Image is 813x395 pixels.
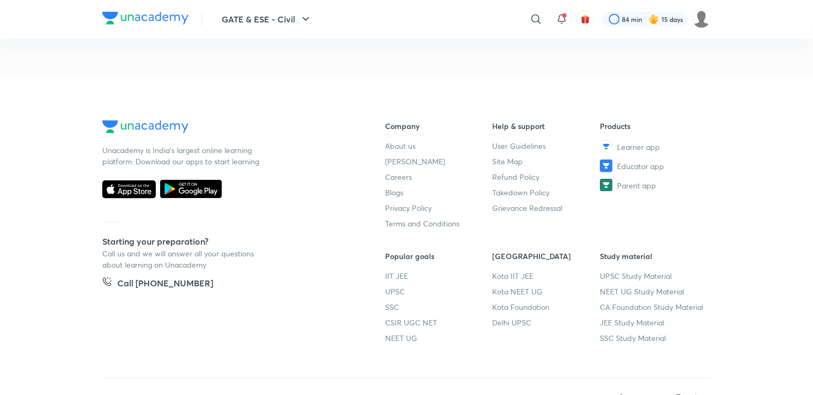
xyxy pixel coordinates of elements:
a: JEE Study Material [600,317,707,328]
a: Grievance Redressal [493,202,600,214]
a: Refund Policy [493,171,600,183]
a: Delhi UPSC [493,317,600,328]
a: NEET UG Study Material [600,286,707,297]
img: avatar [581,14,590,24]
h6: Company [385,120,493,132]
span: Educator app [617,161,664,172]
img: Learner app [600,140,613,153]
a: CSIR UGC NET [385,317,493,328]
a: Blogs [385,187,493,198]
a: SSC Study Material [600,332,707,344]
img: Educator app [600,159,613,172]
button: GATE & ESE - Civil [215,9,319,30]
a: About us [385,140,493,151]
a: Call [PHONE_NUMBER] [102,277,213,292]
h5: Call [PHONE_NUMBER] [117,277,213,292]
h6: [GEOGRAPHIC_DATA] [493,250,600,262]
a: UPSC [385,286,493,297]
h5: Starting your preparation? [102,235,351,248]
a: User Guidelines [493,140,600,151]
a: IIT JEE [385,270,493,282]
p: Call us and we will answer all your questions about learning on Unacademy [102,248,263,270]
p: Unacademy is India’s largest online learning platform. Download our apps to start learning [102,145,263,167]
a: Learner app [600,140,707,153]
a: NEET UG [385,332,493,344]
a: UPSC Study Material [600,270,707,282]
a: Kota NEET UG [493,286,600,297]
a: [PERSON_NAME] [385,156,493,167]
a: Takedown Policy [493,187,600,198]
img: Anjali kumari [692,10,711,28]
h6: Popular goals [385,250,493,262]
img: Company Logo [102,12,189,25]
span: Learner app [617,141,660,153]
h6: Study material [600,250,707,262]
a: Educator app [600,159,707,172]
span: Careers [385,171,412,183]
a: Privacy Policy [385,202,493,214]
h6: Products [600,120,707,132]
a: Company Logo [102,120,351,136]
a: Parent app [600,179,707,192]
a: Kota Foundation [493,301,600,313]
img: Company Logo [102,120,189,133]
a: Terms and Conditions [385,218,493,229]
button: avatar [577,11,594,28]
a: CA Foundation Study Material [600,301,707,313]
a: SSC [385,301,493,313]
a: Careers [385,171,493,183]
span: Parent app [617,180,656,191]
a: Company Logo [102,12,189,27]
img: Parent app [600,179,613,192]
a: Kota IIT JEE [493,270,600,282]
h6: Help & support [493,120,600,132]
a: Site Map [493,156,600,167]
img: streak [649,14,659,25]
